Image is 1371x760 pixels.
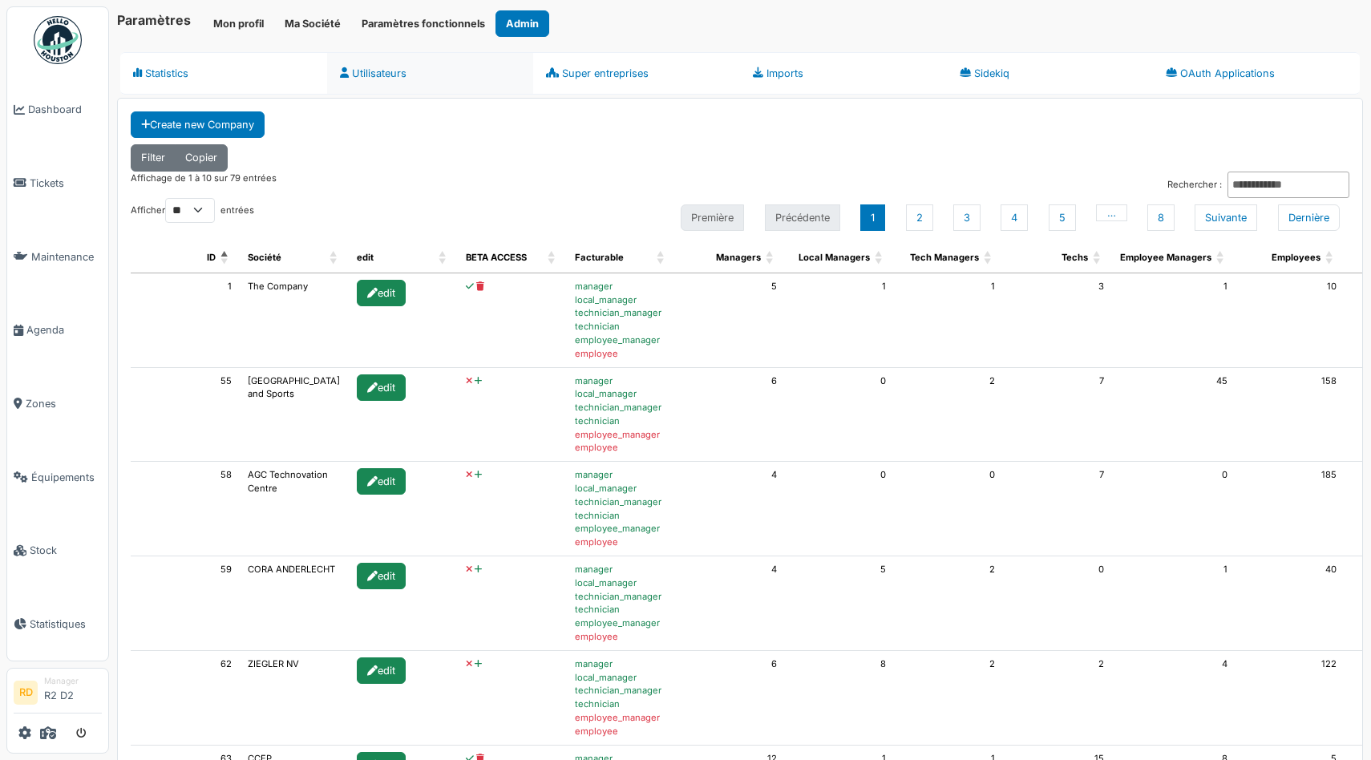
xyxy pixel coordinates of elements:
[575,428,668,442] div: employee_manager
[575,684,668,697] div: technician_manager
[716,252,761,263] span: translation missing: fr.user.managers
[357,665,409,676] a: edit
[676,462,785,556] td: 4
[274,10,351,37] button: Ma Société
[7,440,108,514] a: Équipements
[1003,462,1112,556] td: 7
[575,347,668,361] div: employee
[575,414,668,428] div: technician
[575,725,668,738] div: employee
[1120,252,1211,263] span: translation missing: fr.user.employee_managers
[240,556,349,651] td: CORA ANDERLECHT
[575,509,668,523] div: technician
[1093,243,1102,273] span: Techs: Activate to sort
[141,152,165,164] span: Filter
[1003,368,1112,463] td: 7
[575,252,624,263] span: Facturable
[351,10,495,37] button: Paramètres fonctionnels
[131,462,240,556] td: 58
[357,468,406,495] div: edit
[31,470,102,485] span: Équipements
[1278,204,1340,231] button: Last
[357,475,409,487] a: edit
[1325,243,1335,273] span: Employees: Activate to sort
[131,273,240,368] td: 1
[240,273,349,368] td: The Company
[1112,368,1236,463] td: 45
[860,204,885,231] button: 1
[1049,204,1076,231] button: 5
[7,73,108,147] a: Dashboard
[357,563,406,589] div: edit
[785,651,894,746] td: 8
[984,243,993,273] span: Tech Managers: Activate to sort
[575,495,668,509] div: technician_manager
[495,10,549,37] button: Admin
[330,243,339,273] span: Société: Activate to sort
[466,252,527,263] span: BETA ACCESS
[575,590,668,604] div: technician_manager
[575,280,668,293] div: manager
[575,320,668,334] div: technician
[1236,462,1345,556] td: 185
[30,543,102,558] span: Stock
[207,252,216,263] span: ID
[740,52,947,95] a: Imports
[1003,273,1112,368] td: 3
[44,675,102,709] li: R2 D2
[657,243,666,273] span: Facturable: Activate to sort
[131,651,240,746] td: 62
[575,522,668,536] div: employee_manager
[131,111,265,138] a: Create new Company
[240,462,349,556] td: AGC Technovation Centre
[575,671,668,685] div: local_manager
[131,172,277,198] div: Affichage de 1 à 10 sur 79 entrées
[1003,651,1112,746] td: 2
[44,675,102,687] div: Manager
[14,681,38,705] li: RD
[165,198,215,223] select: Afficherentrées
[575,387,668,401] div: local_manager
[785,556,894,651] td: 5
[894,556,1003,651] td: 2
[1236,368,1345,463] td: 158
[894,462,1003,556] td: 0
[175,144,228,171] button: Copier
[575,576,668,590] div: local_manager
[875,243,884,273] span: Local Managers: Activate to sort
[575,711,668,725] div: employee_manager
[357,280,406,306] div: edit
[575,536,668,549] div: employee
[240,651,349,746] td: ZIEGLER NV
[357,657,406,684] div: edit
[131,368,240,463] td: 55
[131,144,176,171] button: Filter
[357,374,406,401] div: edit
[533,52,740,95] a: Super entreprises
[947,52,1154,95] a: Sidekiq
[1147,204,1175,231] button: 8
[7,293,108,367] a: Agenda
[894,651,1003,746] td: 2
[1272,252,1320,263] span: translation missing: fr.user.employees
[575,630,668,644] div: employee
[185,152,217,164] span: Copier
[575,374,668,388] div: manager
[575,334,668,347] div: employee_manager
[357,286,409,297] a: edit
[676,651,785,746] td: 6
[910,252,979,263] span: translation missing: fr.user.tech_managers
[357,252,374,263] span: edit
[203,10,274,37] button: Mon profil
[1236,556,1345,651] td: 40
[669,200,1349,236] nav: pagination
[785,462,894,556] td: 0
[575,441,668,455] div: employee
[906,204,933,231] button: 2
[1096,204,1127,221] button: …
[1153,52,1360,95] a: OAuth Applications
[575,306,668,320] div: technician_manager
